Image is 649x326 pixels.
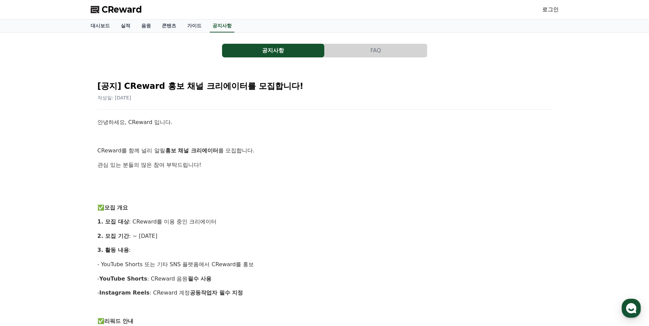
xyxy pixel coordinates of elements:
a: 실적 [115,19,136,32]
a: 음원 [136,19,156,32]
span: CReward [102,4,142,15]
a: 설정 [88,217,131,234]
p: - YouTube Shorts 또는 기타 SNS 플랫폼에서 CReward를 홍보 [98,260,552,269]
strong: 3. 활동 내용 [98,247,129,253]
p: ✅ [98,317,552,326]
strong: 홍보 채널 크리에이터 [165,147,218,154]
strong: 모집 개요 [104,204,128,211]
strong: 1. 모집 대상 [98,218,129,225]
p: - : CReward 음원 [98,274,552,283]
strong: 리워드 안내 [104,318,134,324]
a: 공지사항 [222,44,325,57]
button: FAQ [325,44,427,57]
strong: 공동작업자 필수 지정 [190,289,243,296]
a: 콘텐츠 [156,19,182,32]
a: 대화 [45,217,88,234]
a: 공지사항 [210,19,234,32]
span: 설정 [106,227,114,232]
strong: 2. 모집 기간 [98,233,129,239]
a: 로그인 [542,5,559,14]
a: 홈 [2,217,45,234]
p: : CReward를 이용 중인 크리에이터 [98,217,552,226]
p: : [98,246,552,255]
a: CReward [91,4,142,15]
button: 공지사항 [222,44,324,57]
span: 홈 [22,227,26,232]
p: 관심 있는 분들의 많은 참여 부탁드립니다! [98,161,552,169]
strong: YouTube Shorts [99,275,147,282]
strong: 필수 사용 [188,275,212,282]
h2: [공지] CReward 홍보 채널 크리에이터를 모집합니다! [98,81,552,92]
p: ✅ [98,203,552,212]
p: - : CReward 계정 [98,288,552,297]
span: 대화 [63,227,71,233]
p: : ~ [DATE] [98,232,552,241]
span: 작성일: [DATE] [98,95,131,100]
strong: Instagram Reels [99,289,150,296]
p: CReward를 함께 널리 알릴 를 모집합니다. [98,146,552,155]
p: 안녕하세요, CReward 입니다. [98,118,552,127]
a: 가이드 [182,19,207,32]
a: 대시보드 [85,19,115,32]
